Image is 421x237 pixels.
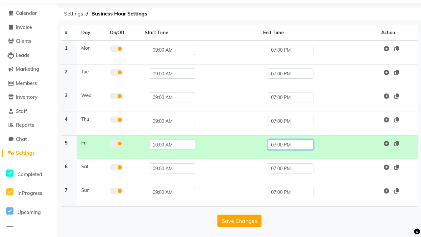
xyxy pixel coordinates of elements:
span: Reports [16,122,34,128]
th: 3 [61,88,77,112]
td: Wed [77,88,106,112]
a: Chat [2,136,56,143]
span: Upcoming [17,209,41,215]
a: Invoice [2,24,56,31]
span: Settings [61,8,87,20]
a: Leads [2,52,56,59]
td: Thu [77,112,106,136]
span: Staff [16,108,27,114]
th: End Time [259,25,378,41]
a: Members [2,80,56,87]
span: Marketing [16,66,39,72]
th: 2 [61,65,77,88]
a: Inventory [2,93,56,101]
td: Fri [77,136,106,159]
span: Clients [16,38,31,44]
span: Chat [16,136,27,142]
th: On/Off [106,25,141,41]
span: Inventory [16,94,37,100]
th: 4 [61,112,77,136]
span: Settings [16,150,35,156]
td: Sun [77,183,106,207]
td: Mon [77,40,106,65]
td: Sat [77,159,106,183]
a: Reports [2,121,56,129]
span: Invoice [16,24,32,30]
th: Action [377,25,418,41]
a: Marketing [2,66,56,73]
th: 5 [61,136,77,159]
th: 7 [61,183,77,207]
th: 6 [61,159,77,183]
span: Members [16,80,37,86]
span: Business Hour Settings [88,8,151,20]
button: Save Changes [217,215,261,227]
span: Leads [16,52,29,58]
th: Day [77,25,106,41]
th: 1 [61,40,77,65]
span: Calendar [16,10,37,16]
th: # [61,25,77,41]
a: Calendar [2,10,56,17]
td: Tue [77,65,106,88]
span: Completed [17,171,42,177]
a: Clients [2,38,56,45]
a: Staff [2,108,56,115]
a: Settings [2,149,56,157]
span: InProgress [17,190,42,196]
th: Start Time [141,25,259,41]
